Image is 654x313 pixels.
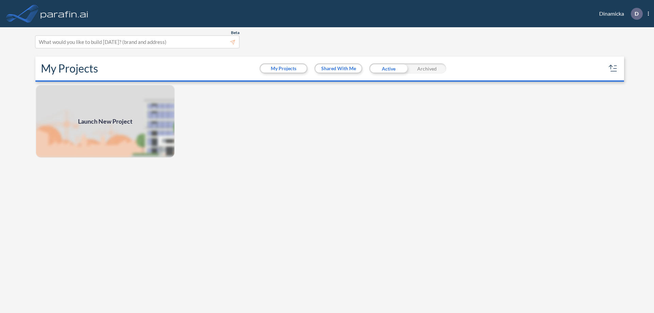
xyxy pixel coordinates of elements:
[78,117,133,126] span: Launch New Project
[408,63,446,74] div: Archived
[635,11,639,17] p: D
[315,64,361,73] button: Shared With Me
[41,62,98,75] h2: My Projects
[608,63,619,74] button: sort
[35,84,175,158] a: Launch New Project
[35,84,175,158] img: add
[261,64,307,73] button: My Projects
[39,7,90,20] img: logo
[369,63,408,74] div: Active
[231,30,239,35] span: Beta
[589,8,649,20] div: Dinamicka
